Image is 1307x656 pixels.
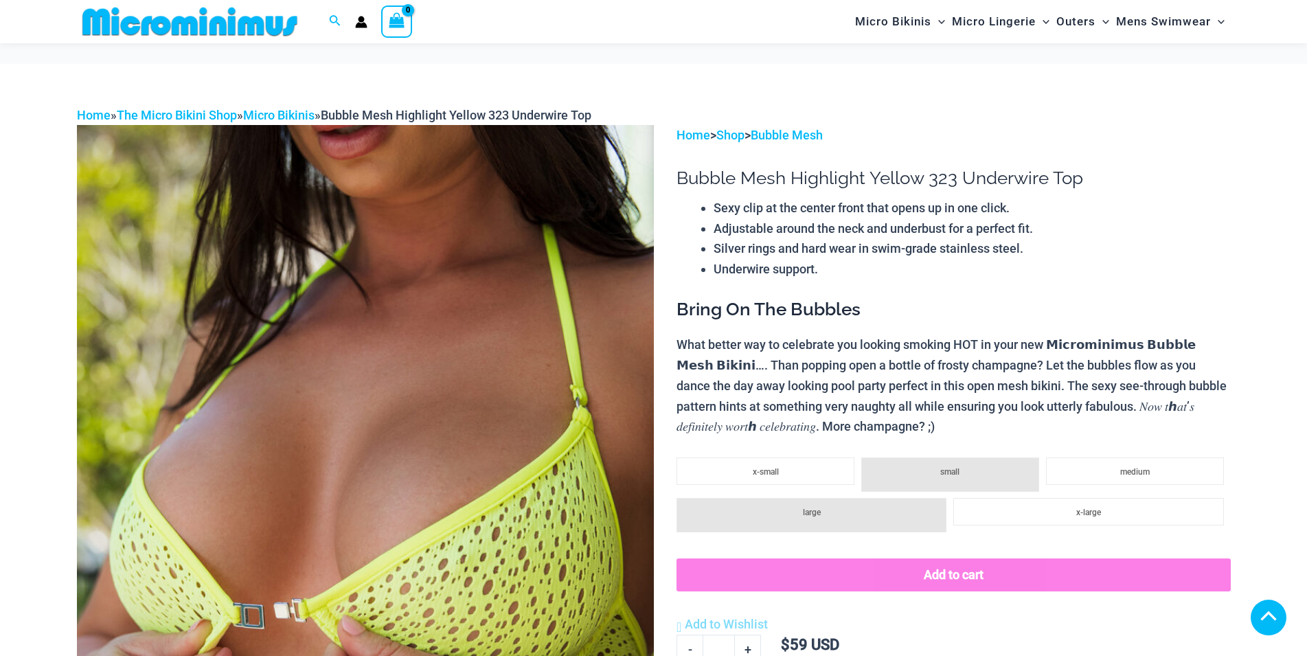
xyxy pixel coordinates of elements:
a: Add to Wishlist [677,614,768,635]
a: Home [677,128,710,142]
li: Silver rings and hard wear in swim-grade stainless steel. [714,238,1230,259]
li: medium [1046,457,1224,485]
h1: Bubble Mesh Highlight Yellow 323 Underwire Top [677,168,1230,189]
a: Bubble Mesh [751,128,823,142]
span: $ [781,636,790,653]
a: Micro BikinisMenu ToggleMenu Toggle [852,4,948,39]
span: Mens Swimwear [1116,4,1211,39]
a: Micro LingerieMenu ToggleMenu Toggle [948,4,1053,39]
span: Micro Lingerie [952,4,1036,39]
p: What better way to celebrate you looking smoking HOT in your new 𝗠𝗶𝗰𝗿𝗼𝗺𝗶𝗻𝗶𝗺𝘂𝘀 𝗕𝘂𝗯𝗯𝗹𝗲 𝗠𝗲𝘀𝗵 𝗕𝗶𝗸𝗶𝗻𝗶…... [677,335,1230,437]
p: > > [677,125,1230,146]
span: x-large [1076,508,1101,517]
li: Underwire support. [714,259,1230,280]
span: Bubble Mesh Highlight Yellow 323 Underwire Top [321,108,591,122]
span: Menu Toggle [931,4,945,39]
a: Home [77,108,111,122]
a: OutersMenu ToggleMenu Toggle [1053,4,1113,39]
span: Add to Wishlist [685,617,768,631]
a: Mens SwimwearMenu ToggleMenu Toggle [1113,4,1228,39]
span: Micro Bikinis [855,4,931,39]
a: View Shopping Cart, empty [381,5,413,37]
img: MM SHOP LOGO FLAT [77,6,303,37]
li: Sexy clip at the center front that opens up in one click. [714,198,1230,218]
span: Menu Toggle [1095,4,1109,39]
button: Add to cart [677,558,1230,591]
span: medium [1120,467,1150,477]
li: large [677,498,946,532]
li: x-large [953,498,1223,525]
span: » » » [77,108,591,122]
a: Shop [716,128,745,142]
span: x-small [753,467,779,477]
h3: Bring On The Bubbles [677,298,1230,321]
a: The Micro Bikini Shop [117,108,237,122]
a: Micro Bikinis [243,108,315,122]
span: Menu Toggle [1211,4,1225,39]
a: Search icon link [329,13,341,30]
span: large [803,508,821,517]
a: Account icon link [355,16,367,28]
li: Adjustable around the neck and underbust for a perfect fit. [714,218,1230,239]
span: Outers [1056,4,1095,39]
span: small [940,467,959,477]
li: small [861,457,1039,492]
span: Menu Toggle [1036,4,1049,39]
bdi: 59 USD [781,636,839,653]
nav: Site Navigation [850,2,1231,41]
li: x-small [677,457,854,485]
